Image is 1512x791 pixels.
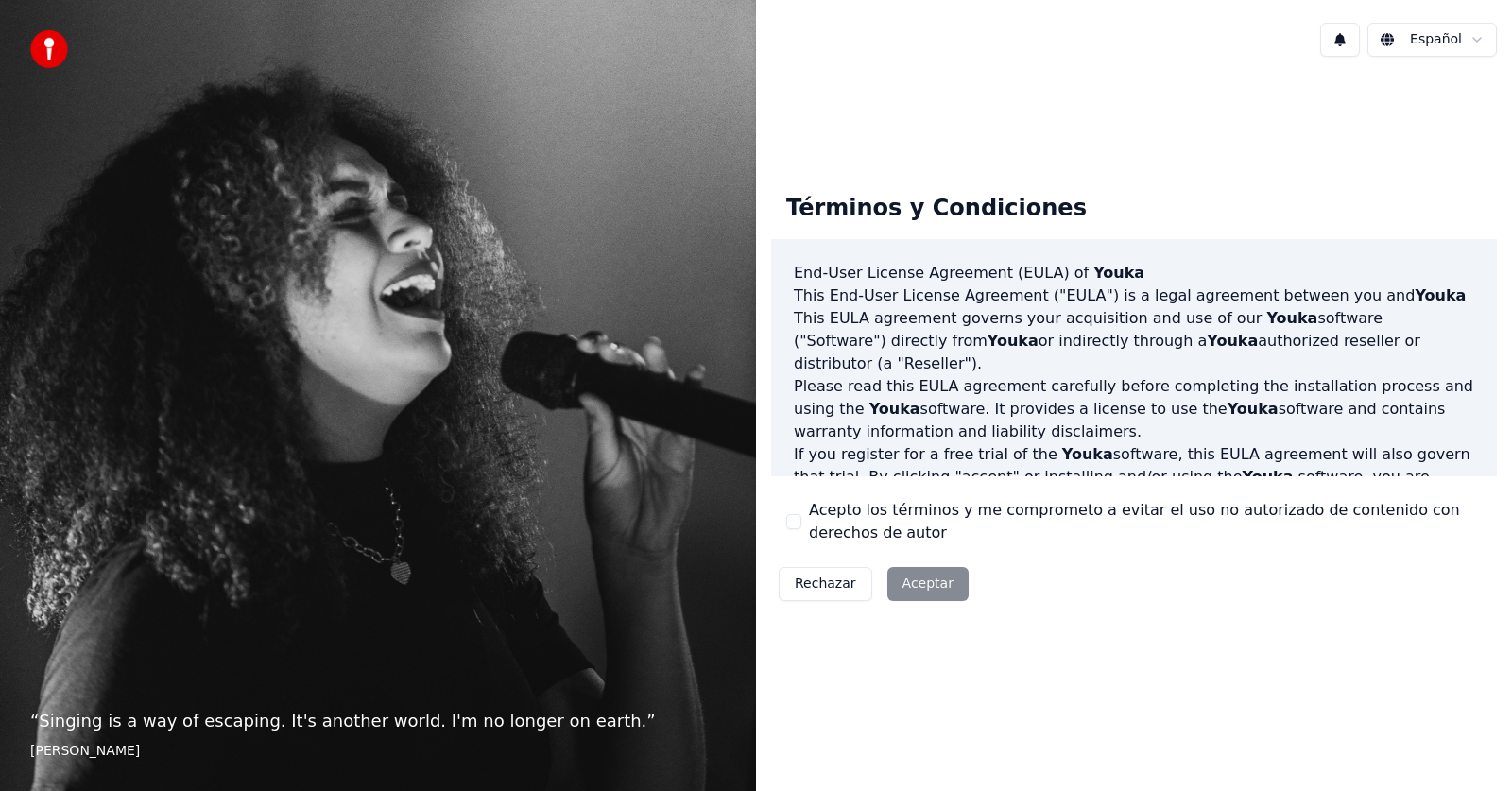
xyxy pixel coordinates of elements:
[779,567,872,601] button: Rechazar
[771,179,1102,239] div: Términos y Condiciones
[30,742,726,761] footer: [PERSON_NAME]
[30,30,68,68] img: youka
[988,332,1039,350] span: Youka
[794,375,1474,443] p: Please read this EULA agreement carefully before completing the installation process and using th...
[794,307,1474,375] p: This EULA agreement governs your acquisition and use of our software ("Software") directly from o...
[1228,400,1279,418] span: Youka
[1207,332,1258,350] span: Youka
[1415,286,1466,304] span: Youka
[794,262,1474,284] h3: End-User License Agreement (EULA) of
[794,284,1474,307] p: This End-User License Agreement ("EULA") is a legal agreement between you and
[1243,468,1294,486] span: Youka
[30,708,726,734] p: “ Singing is a way of escaping. It's another world. I'm no longer on earth. ”
[1093,264,1144,282] span: Youka
[1062,445,1113,463] span: Youka
[869,400,920,418] span: Youka
[809,499,1482,544] label: Acepto los términos y me comprometo a evitar el uso no autorizado de contenido con derechos de autor
[794,443,1474,534] p: If you register for a free trial of the software, this EULA agreement will also govern that trial...
[1266,309,1317,327] span: Youka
